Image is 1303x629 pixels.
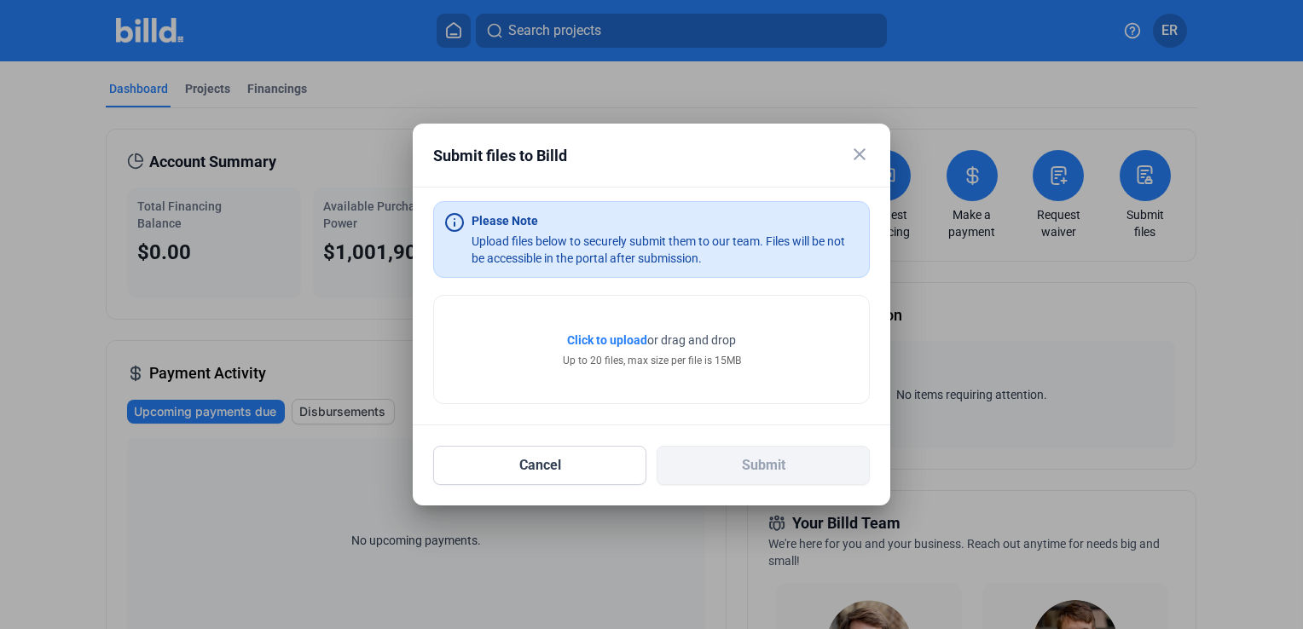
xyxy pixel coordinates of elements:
div: Submit files to Billd [433,144,827,168]
span: Click to upload [567,333,647,347]
span: or drag and drop [647,332,736,349]
button: Submit [657,446,870,485]
button: Cancel [433,446,646,485]
div: Up to 20 files, max size per file is 15MB [563,353,741,368]
mat-icon: close [849,144,870,164]
div: Please Note [472,212,538,229]
div: Upload files below to securely submit them to our team. Files will be not be accessible in the po... [472,233,859,267]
